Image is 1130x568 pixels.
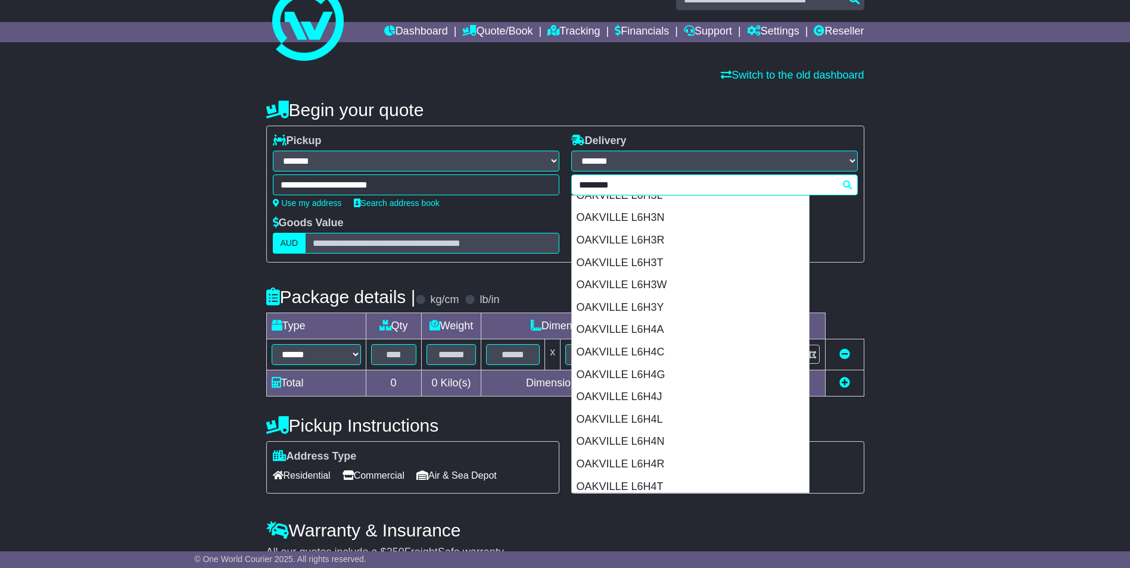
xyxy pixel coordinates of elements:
typeahead: Please provide city [571,174,858,195]
span: © One World Courier 2025. All rights reserved. [194,554,366,564]
a: Remove this item [839,348,850,360]
h4: Begin your quote [266,100,864,120]
div: OAKVILLE L6H4N [572,430,809,453]
span: Air & Sea Depot [416,466,497,485]
label: Delivery [571,135,627,148]
div: OAKVILLE L6H3W [572,274,809,297]
div: OAKVILLE L6H3Y [572,297,809,319]
a: Use my address [273,198,342,208]
td: Dimensions (L x W x H) [481,313,703,339]
div: OAKVILLE L6H4G [572,364,809,386]
label: Goods Value [273,217,344,230]
div: OAKVILLE L6H4T [572,476,809,498]
td: x [545,339,561,370]
div: OAKVILLE L6H3L [572,185,809,207]
td: Dimensions in Centimetre(s) [481,370,703,397]
a: Dashboard [384,22,448,42]
div: OAKVILLE L6H3T [572,252,809,274]
td: 0 [366,370,421,397]
h4: Warranty & Insurance [266,520,864,540]
span: Commercial [343,466,404,485]
td: Kilo(s) [421,370,481,397]
a: Reseller [814,22,864,42]
label: Pickup [273,135,322,148]
div: OAKVILLE L6H3N [572,207,809,229]
div: OAKVILLE L6H4A [572,319,809,341]
a: Add new item [839,377,850,389]
label: kg/cm [430,294,459,307]
label: AUD [273,233,306,254]
label: lb/in [480,294,499,307]
a: Search address book [354,198,440,208]
td: Qty [366,313,421,339]
td: Total [266,370,366,397]
div: OAKVILLE L6H4R [572,453,809,476]
span: Residential [273,466,331,485]
td: Weight [421,313,481,339]
label: Address Type [273,450,357,463]
div: OAKVILLE L6H4L [572,408,809,431]
span: 0 [431,377,437,389]
h4: Pickup Instructions [266,416,559,435]
div: All our quotes include a $ FreightSafe warranty. [266,546,864,559]
a: Quote/Book [462,22,533,42]
div: OAKVILLE L6H4J [572,386,809,408]
a: Tracking [547,22,600,42]
a: Settings [747,22,799,42]
a: Support [684,22,732,42]
h4: Package details | [266,287,416,307]
span: 250 [387,546,404,558]
td: Type [266,313,366,339]
div: OAKVILLE L6H4C [572,341,809,364]
a: Switch to the old dashboard [721,69,864,81]
div: OAKVILLE L6H3R [572,229,809,252]
a: Financials [615,22,669,42]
